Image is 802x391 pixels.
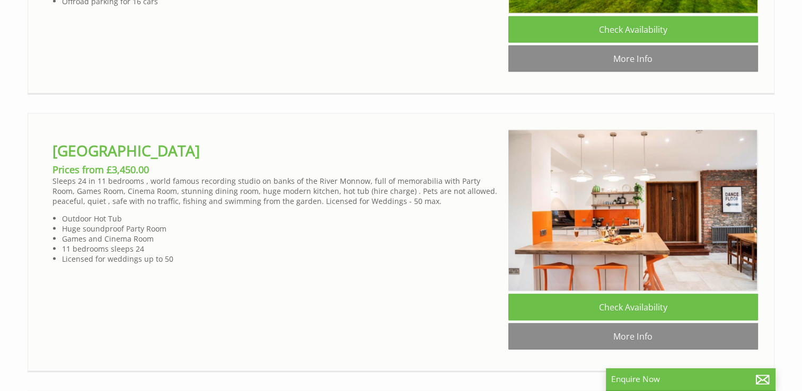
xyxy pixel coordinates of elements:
li: Outdoor Hot Tub [62,214,499,224]
h3: Prices from £3,450.00 [52,163,500,176]
a: Check Availability [508,16,758,43]
li: Games and Cinema Room [62,234,499,244]
li: Licensed for weddings up to 50 [62,254,499,264]
a: More Info [508,323,758,350]
a: Check Availability [508,294,758,321]
li: 11 bedrooms sleeps 24 [62,244,499,254]
a: More Info [508,46,758,72]
img: OLD.MILL.HOUSE.023.15.12.20.original.jpg [508,130,757,291]
p: Sleeps 24 in 11 bedrooms , world famous recording studio on banks of the River Monnow, full of me... [52,176,500,206]
li: Huge soundproof Party Room [62,224,499,234]
p: Enquire Now [611,374,770,385]
a: [GEOGRAPHIC_DATA] [52,140,200,161]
